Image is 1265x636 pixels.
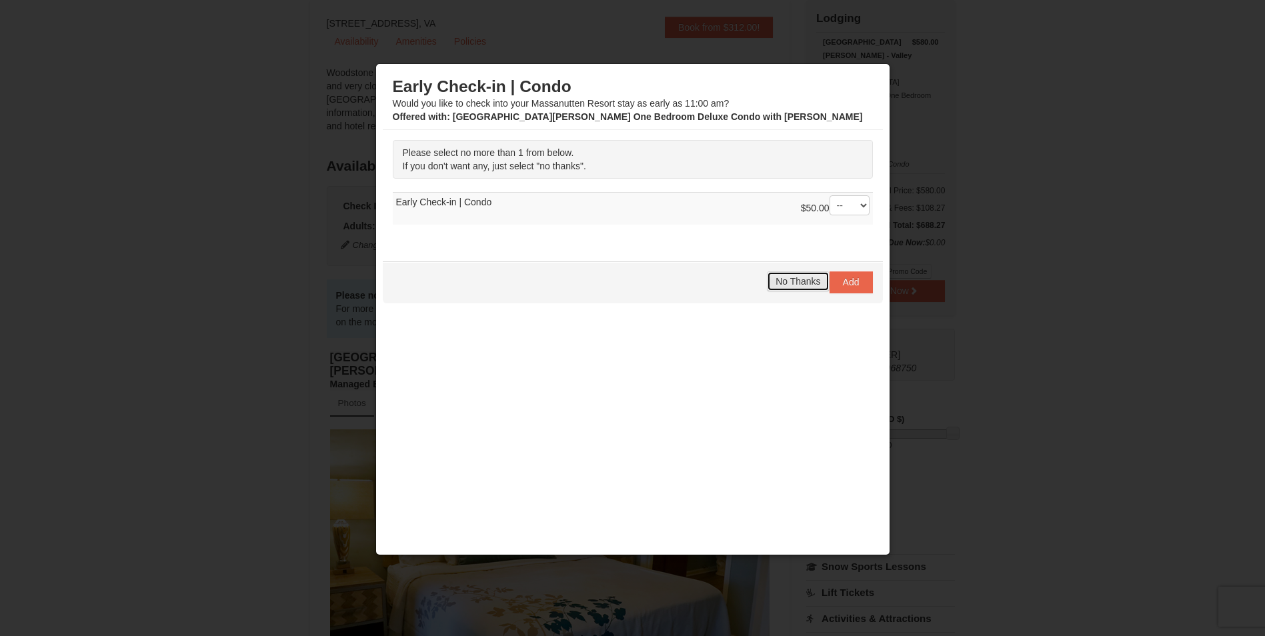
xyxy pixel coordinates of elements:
strong: : [GEOGRAPHIC_DATA][PERSON_NAME] One Bedroom Deluxe Condo with [PERSON_NAME] [393,111,863,122]
button: No Thanks [767,271,829,291]
span: No Thanks [776,276,820,287]
button: Add [830,271,873,293]
td: Early Check-in | Condo [393,193,873,225]
span: Offered with [393,111,447,122]
span: If you don't want any, just select "no thanks". [403,161,586,171]
h3: Early Check-in | Condo [393,77,873,97]
div: Would you like to check into your Massanutten Resort stay as early as 11:00 am? [393,77,873,123]
span: Please select no more than 1 from below. [403,147,574,158]
div: $50.00 [801,195,870,222]
span: Add [843,277,860,287]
